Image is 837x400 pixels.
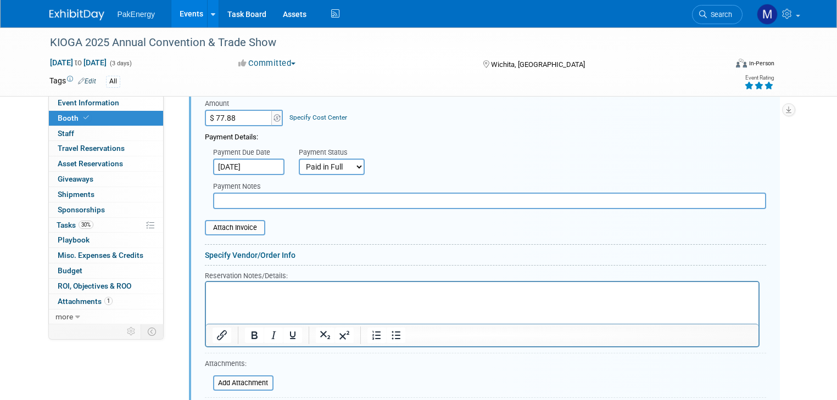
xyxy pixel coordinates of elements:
[49,58,107,67] span: [DATE] [DATE]
[213,182,766,193] div: Payment Notes
[58,297,113,306] span: Attachments
[58,190,94,199] span: Shipments
[46,33,713,53] div: KIOGA 2025 Annual Convention & Trade Show
[744,75,774,81] div: Event Rating
[58,281,131,290] span: ROI, Objectives & ROO
[49,309,163,324] a: more
[58,205,105,214] span: Sponsorships
[205,126,766,143] div: Payment Details:
[79,221,93,229] span: 30%
[78,77,96,85] a: Edit
[73,58,83,67] span: to
[49,172,163,187] a: Giveaways
[58,129,74,138] span: Staff
[58,235,90,244] span: Playbook
[264,328,283,343] button: Italic
[58,159,123,168] span: Asset Reservations
[49,263,163,278] a: Budget
[205,99,284,110] div: Amount
[749,59,774,67] div: In-Person
[206,282,758,324] iframe: Rich Text Area
[213,328,231,343] button: Insert/edit link
[58,266,82,275] span: Budget
[106,76,120,87] div: All
[299,148,372,159] div: Payment Status
[49,111,163,126] a: Booth
[83,115,89,121] i: Booth reservation complete
[387,328,405,343] button: Bullet list
[57,221,93,229] span: Tasks
[58,144,125,153] span: Travel Reservations
[213,148,282,159] div: Payment Due Date
[58,114,91,122] span: Booth
[49,9,104,20] img: ExhibitDay
[491,60,585,69] span: Wichita, [GEOGRAPHIC_DATA]
[122,324,141,339] td: Personalize Event Tab Strip
[245,328,264,343] button: Bold
[49,156,163,171] a: Asset Reservations
[667,57,774,74] div: Event Format
[235,58,300,69] button: Committed
[109,60,132,67] span: (3 days)
[736,59,747,67] img: Format-Inperson.png
[367,328,386,343] button: Numbered list
[205,359,274,371] div: Attachments:
[58,98,119,107] span: Event Information
[205,251,295,260] a: Specify Vendor/Order Info
[58,251,143,260] span: Misc. Expenses & Credits
[49,248,163,263] a: Misc. Expenses & Credits
[289,114,347,121] a: Specify Cost Center
[49,95,163,110] a: Event Information
[205,270,760,281] div: Reservation Notes/Details:
[104,297,113,305] span: 1
[757,4,778,25] img: Mary Walker
[118,10,155,19] span: PakEnergy
[49,141,163,156] a: Travel Reservations
[55,312,73,321] span: more
[707,10,732,19] span: Search
[49,187,163,202] a: Shipments
[316,328,334,343] button: Subscript
[49,279,163,294] a: ROI, Objectives & ROO
[335,328,354,343] button: Superscript
[49,218,163,233] a: Tasks30%
[49,202,163,217] a: Sponsorships
[49,126,163,141] a: Staff
[283,328,302,343] button: Underline
[49,233,163,247] a: Playbook
[692,5,743,24] a: Search
[49,294,163,309] a: Attachments1
[141,324,163,339] td: Toggle Event Tabs
[58,174,93,183] span: Giveaways
[49,75,96,88] td: Tags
